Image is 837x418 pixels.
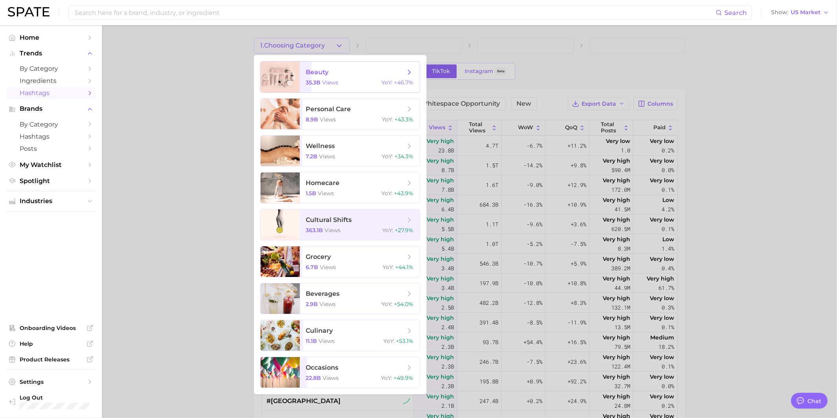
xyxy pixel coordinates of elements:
[20,378,82,385] span: Settings
[395,153,414,160] span: +34.3%
[382,153,393,160] span: YoY :
[306,327,333,334] span: culinary
[6,130,96,143] a: Hashtags
[306,374,321,381] span: 22.8b
[306,116,319,123] span: 8.9b
[306,142,335,150] span: wellness
[320,301,336,308] span: views
[6,143,96,155] a: Posts
[306,105,351,113] span: personal care
[20,65,82,72] span: by Category
[6,87,96,99] a: Hashtags
[6,159,96,171] a: My Watchlist
[394,374,414,381] span: +49.9%
[20,121,82,128] span: by Category
[6,195,96,207] button: Industries
[306,179,340,187] span: homecare
[384,337,395,345] span: YoY :
[20,34,82,41] span: Home
[20,77,82,84] span: Ingredients
[6,175,96,187] a: Spotlight
[6,376,96,388] a: Settings
[20,177,82,185] span: Spotlight
[306,227,323,234] span: 363.1b
[395,227,414,234] span: +27.9%
[383,227,394,234] span: YoY :
[382,116,393,123] span: YoY :
[20,133,82,140] span: Hashtags
[395,116,414,123] span: +43.3%
[306,337,317,345] span: 11.1b
[306,79,321,86] span: 35.3b
[382,190,393,197] span: YoY :
[254,55,427,394] ul: 1.Choosing Category
[6,103,96,115] button: Brands
[320,264,336,271] span: views
[20,324,82,332] span: Onboarding Videos
[306,301,318,308] span: 2.9b
[20,198,82,205] span: Industries
[20,394,89,401] span: Log Out
[319,153,336,160] span: views
[20,356,82,363] span: Product Releases
[771,10,788,15] span: Show
[394,301,414,308] span: +54.0%
[20,89,82,97] span: Hashtags
[306,253,331,260] span: grocery
[319,337,335,345] span: views
[20,161,82,169] span: My Watchlist
[323,79,339,86] span: views
[6,31,96,44] a: Home
[381,374,392,381] span: YoY :
[318,190,334,197] span: views
[6,118,96,130] a: by Category
[396,264,414,271] span: +44.1%
[6,75,96,87] a: Ingredients
[20,340,82,347] span: Help
[306,364,339,371] span: occasions
[306,216,352,224] span: cultural shifts
[20,105,82,112] span: Brands
[6,354,96,365] a: Product Releases
[791,10,821,15] span: US Market
[320,116,336,123] span: views
[306,264,319,271] span: 6.7b
[382,79,393,86] span: YoY :
[323,374,339,381] span: views
[383,264,394,271] span: YoY :
[306,153,318,160] span: 7.2b
[8,7,49,16] img: SPATE
[769,7,831,18] button: ShowUS Market
[306,290,340,297] span: beverages
[6,322,96,334] a: Onboarding Videos
[325,227,341,234] span: views
[394,190,414,197] span: +43.9%
[74,6,716,19] input: Search here for a brand, industry, or ingredient
[724,9,747,16] span: Search
[6,62,96,75] a: by Category
[306,68,329,76] span: beauty
[6,392,96,412] a: Log out. Currently logged in with e-mail mathilde@spate.nyc.
[6,338,96,350] a: Help
[6,48,96,59] button: Trends
[394,79,414,86] span: +46.7%
[382,301,393,308] span: YoY :
[20,145,82,152] span: Posts
[396,337,414,345] span: +53.1%
[20,50,82,57] span: Trends
[306,190,317,197] span: 1.5b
